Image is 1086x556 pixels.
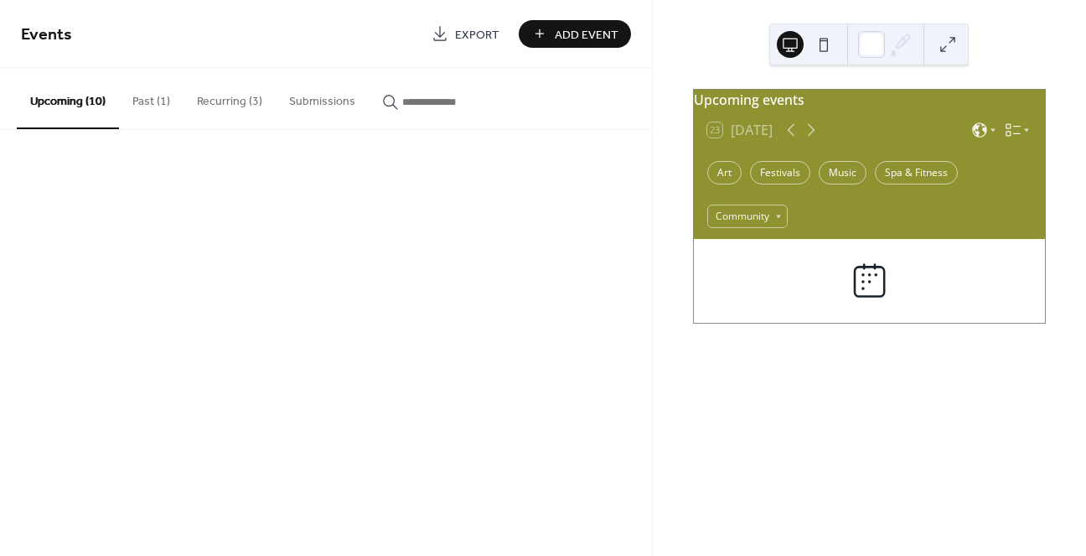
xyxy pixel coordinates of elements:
span: Events [21,18,72,51]
button: Submissions [276,68,369,127]
div: Art [707,161,742,184]
button: Past (1) [119,68,184,127]
a: Export [419,20,512,48]
span: Add Event [555,26,618,44]
span: Export [455,26,499,44]
button: Add Event [519,20,631,48]
button: Upcoming (10) [17,68,119,129]
div: Spa & Fitness [875,161,958,184]
div: Upcoming events [694,90,1045,110]
button: Recurring (3) [184,68,276,127]
div: Festivals [750,161,810,184]
div: Music [819,161,866,184]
